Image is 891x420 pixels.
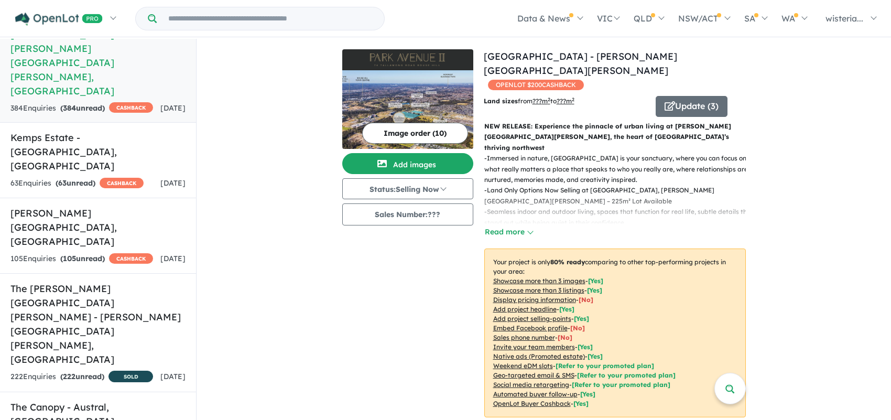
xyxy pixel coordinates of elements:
span: [DATE] [160,103,186,113]
h5: [PERSON_NAME][GEOGRAPHIC_DATA] , [GEOGRAPHIC_DATA] [10,206,186,249]
u: Sales phone number [493,333,555,341]
span: 384 [63,103,76,113]
u: Showcase more than 3 images [493,277,585,285]
img: Park Avenue II Estate - Rouse Hill [342,70,473,149]
span: CASHBACK [109,253,153,264]
a: Park Avenue II Estate - Rouse Hill LogoPark Avenue II Estate - Rouse Hill [342,49,473,149]
sup: 2 [548,96,550,102]
span: [Yes] [573,400,589,407]
button: Image order (10) [362,123,468,144]
u: Native ads (Promoted estate) [493,352,585,360]
strong: ( unread) [60,254,105,263]
u: OpenLot Buyer Cashback [493,400,571,407]
button: Update (3) [656,96,727,117]
div: 63 Enquir ies [10,177,144,190]
span: [ Yes ] [574,315,589,322]
span: [Refer to your promoted plan] [572,381,670,389]
span: [DATE] [160,372,186,381]
span: [Yes] [580,390,595,398]
span: [Yes] [588,352,603,360]
p: - Land Only Options Now Selling at [GEOGRAPHIC_DATA], [PERSON_NAME][GEOGRAPHIC_DATA][PERSON_NAME]... [484,185,754,207]
span: CASHBACK [109,102,153,113]
u: Weekend eDM slots [493,362,553,370]
span: [ No ] [579,296,593,304]
p: from [484,96,648,106]
sup: 2 [572,96,574,102]
span: OPENLOT $ 200 CASHBACK [488,80,584,90]
b: 80 % ready [550,258,585,266]
img: Openlot PRO Logo White [15,13,103,26]
span: [DATE] [160,254,186,263]
u: Embed Facebook profile [493,324,568,332]
span: [Refer to your promoted plan] [556,362,654,370]
u: Social media retargeting [493,381,569,389]
p: Your project is only comparing to other top-performing projects in your area: - - - - - - - - - -... [484,249,746,417]
span: to [550,97,574,105]
strong: ( unread) [60,372,104,381]
span: [ No ] [558,333,572,341]
b: Land sizes [484,97,518,105]
span: [ Yes ] [587,286,602,294]
input: Try estate name, suburb, builder or developer [159,7,382,30]
strong: ( unread) [60,103,105,113]
p: - Immersed in nature, [GEOGRAPHIC_DATA] is your sanctuary, where you can focus on what really mat... [484,153,754,185]
button: Read more [484,226,534,238]
span: [DATE] [160,178,186,188]
u: ???m [557,97,574,105]
h5: [GEOGRAPHIC_DATA] - [PERSON_NAME][GEOGRAPHIC_DATA][PERSON_NAME] , [GEOGRAPHIC_DATA] [10,27,186,98]
button: Status:Selling Now [342,178,473,199]
u: Showcase more than 3 listings [493,286,584,294]
p: - Seamless indoor and outdoor living, spaces that function for real life, subtle details that sta... [484,207,754,228]
u: Add project headline [493,305,557,313]
h5: Kemps Estate - [GEOGRAPHIC_DATA] , [GEOGRAPHIC_DATA] [10,131,186,173]
span: wisteria... [825,13,863,24]
span: 105 [63,254,76,263]
span: SOLD [108,371,153,382]
span: [ Yes ] [578,343,593,351]
strong: ( unread) [56,178,95,188]
div: 384 Enquir ies [10,102,153,115]
span: [ Yes ] [559,305,574,313]
img: Park Avenue II Estate - Rouse Hill Logo [346,53,469,66]
a: [GEOGRAPHIC_DATA] - [PERSON_NAME][GEOGRAPHIC_DATA][PERSON_NAME] [484,50,677,77]
div: 222 Enquir ies [10,371,153,384]
u: Invite your team members [493,343,575,351]
u: Add project selling-points [493,315,571,322]
u: Display pricing information [493,296,576,304]
span: 63 [58,178,67,188]
p: NEW RELEASE: Experience the pinnacle of urban living at [PERSON_NAME][GEOGRAPHIC_DATA][PERSON_NAM... [484,121,746,153]
button: Sales Number:??? [342,203,473,225]
u: Automated buyer follow-up [493,390,578,398]
u: Geo-targeted email & SMS [493,371,574,379]
span: [ Yes ] [588,277,603,285]
div: 105 Enquir ies [10,253,153,265]
u: ??? m [533,97,550,105]
span: [Refer to your promoted plan] [577,371,676,379]
span: CASHBACK [100,178,144,188]
button: Add images [342,153,473,174]
span: [ No ] [570,324,585,332]
h5: The [PERSON_NAME][GEOGRAPHIC_DATA][PERSON_NAME] - [PERSON_NAME][GEOGRAPHIC_DATA][PERSON_NAME] , [... [10,282,186,367]
span: 222 [63,372,75,381]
